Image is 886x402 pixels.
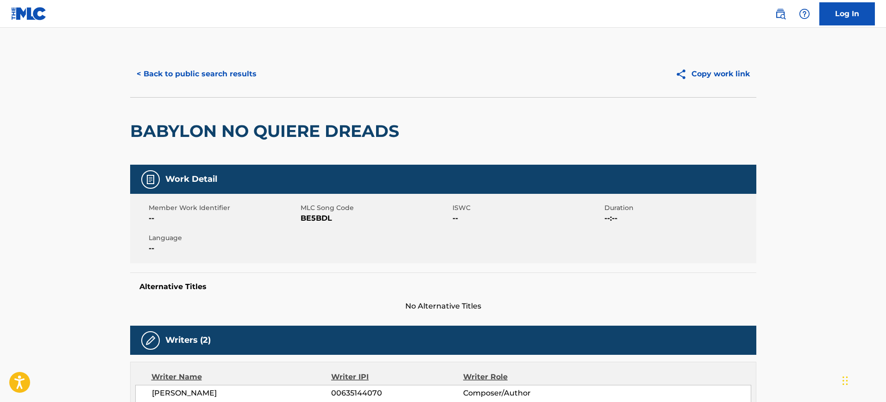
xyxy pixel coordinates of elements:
span: Composer/Author [463,388,583,399]
span: 00635144070 [331,388,463,399]
span: -- [149,213,298,224]
button: < Back to public search results [130,62,263,86]
div: Widget de chat [840,358,886,402]
h5: Alternative Titles [139,282,747,291]
span: --:-- [604,213,754,224]
img: Writers [145,335,156,346]
span: [PERSON_NAME] [152,388,332,399]
a: Log In [819,2,875,25]
span: -- [149,243,298,254]
iframe: Chat Widget [840,358,886,402]
h2: BABYLON NO QUIERE DREADS [130,121,404,142]
h5: Work Detail [165,174,217,185]
h5: Writers (2) [165,335,211,346]
div: Writer Name [151,371,332,383]
span: ISWC [452,203,602,213]
img: Work Detail [145,174,156,185]
span: Language [149,233,298,243]
button: Copy work link [669,62,756,86]
div: Arrastrar [842,367,848,395]
img: search [775,8,786,19]
span: Duration [604,203,754,213]
div: Help [795,5,814,23]
a: Public Search [771,5,790,23]
img: help [799,8,810,19]
div: Writer IPI [331,371,463,383]
span: -- [452,213,602,224]
span: BE5BDL [301,213,450,224]
img: MLC Logo [11,7,47,20]
span: No Alternative Titles [130,301,756,312]
div: Writer Role [463,371,583,383]
span: Member Work Identifier [149,203,298,213]
img: Copy work link [675,68,691,80]
span: MLC Song Code [301,203,450,213]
